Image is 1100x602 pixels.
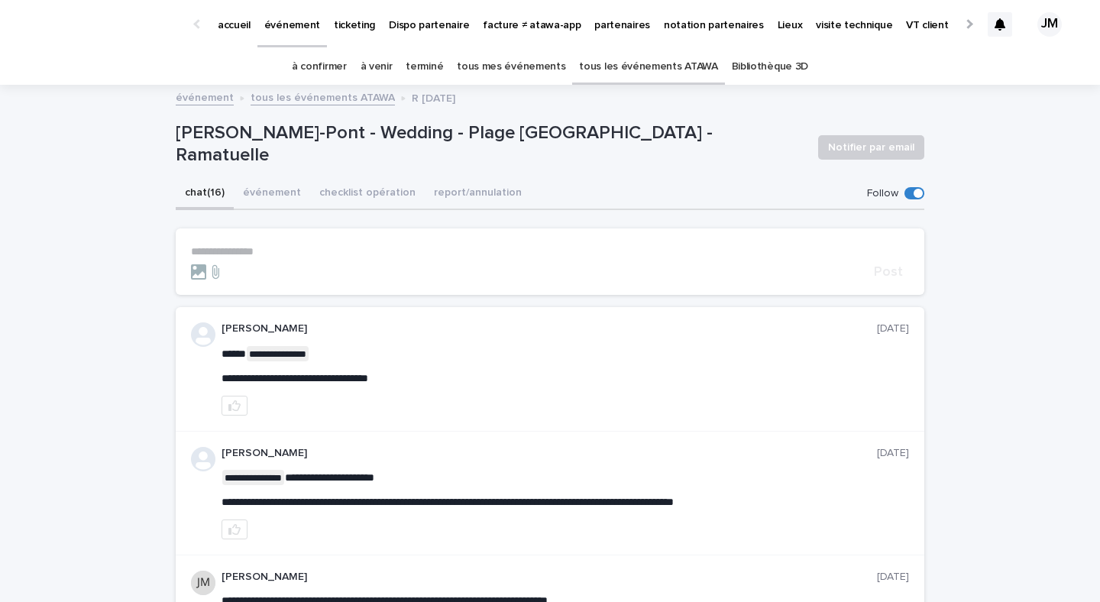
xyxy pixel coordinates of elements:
[406,49,443,85] a: terminé
[292,49,347,85] a: à confirmer
[251,88,395,105] a: tous les événements ATAWA
[818,135,924,160] button: Notifier par email
[579,49,717,85] a: tous les événements ATAWA
[222,396,247,416] button: like this post
[828,140,914,155] span: Notifier par email
[412,89,455,105] p: R [DATE]
[234,178,310,210] button: événement
[877,571,909,584] p: [DATE]
[176,122,806,167] p: [PERSON_NAME]-Pont - Wedding - Plage [GEOGRAPHIC_DATA] - Ramatuelle
[868,265,909,279] button: Post
[222,519,247,539] button: like this post
[176,88,234,105] a: événement
[222,322,877,335] p: [PERSON_NAME]
[176,178,234,210] button: chat (16)
[877,322,909,335] p: [DATE]
[31,9,179,40] img: Ls34BcGeRexTGTNfXpUC
[867,187,898,200] p: Follow
[877,447,909,460] p: [DATE]
[191,322,215,347] svg: avatar
[1037,12,1062,37] div: JM
[222,447,877,460] p: [PERSON_NAME]
[732,49,808,85] a: Bibliothèque 3D
[425,178,531,210] button: report/annulation
[310,178,425,210] button: checklist opération
[222,571,877,584] p: [PERSON_NAME]
[874,265,903,279] span: Post
[361,49,393,85] a: à venir
[457,49,565,85] a: tous mes événements
[191,447,215,471] svg: avatar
